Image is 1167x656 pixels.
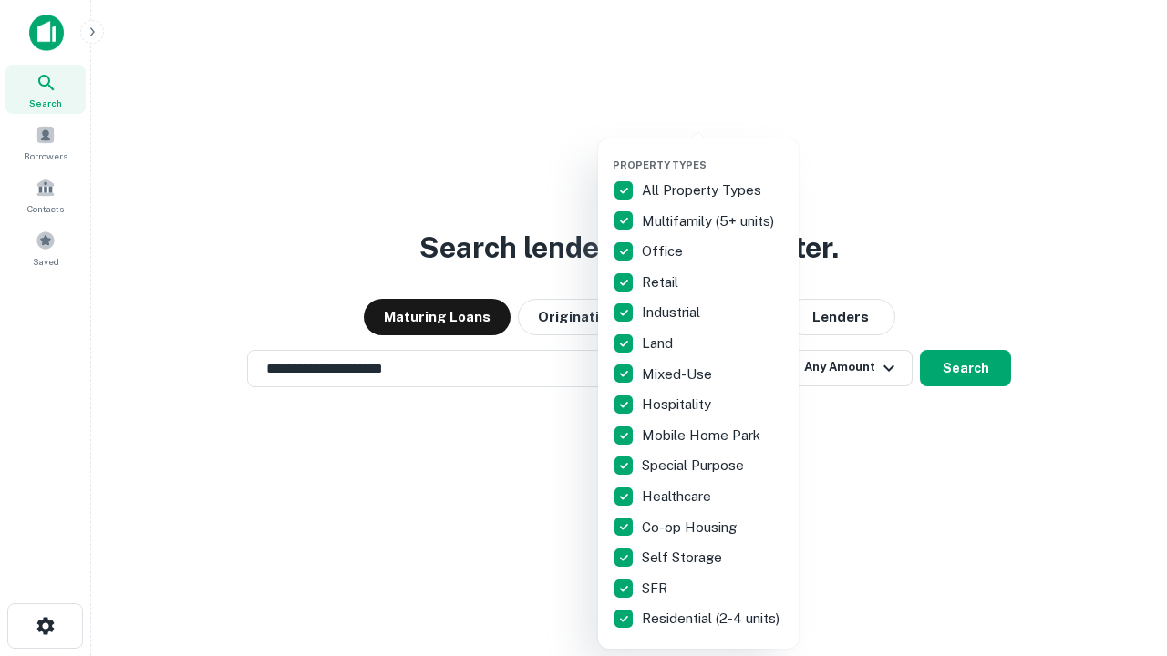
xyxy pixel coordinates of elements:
p: Special Purpose [642,455,748,477]
p: All Property Types [642,179,765,201]
p: Self Storage [642,547,726,569]
p: Industrial [642,302,704,323]
p: Hospitality [642,394,715,415]
p: Retail [642,272,682,293]
p: Healthcare [642,486,715,507]
span: Property Types [613,159,707,170]
iframe: Chat Widget [1076,510,1167,598]
p: Residential (2-4 units) [642,608,783,630]
p: Mobile Home Park [642,425,764,446]
p: Office [642,241,687,262]
p: SFR [642,578,671,600]
p: Land [642,333,676,354]
p: Co-op Housing [642,517,740,538]
p: Mixed-Use [642,364,716,385]
p: Multifamily (5+ units) [642,210,778,232]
